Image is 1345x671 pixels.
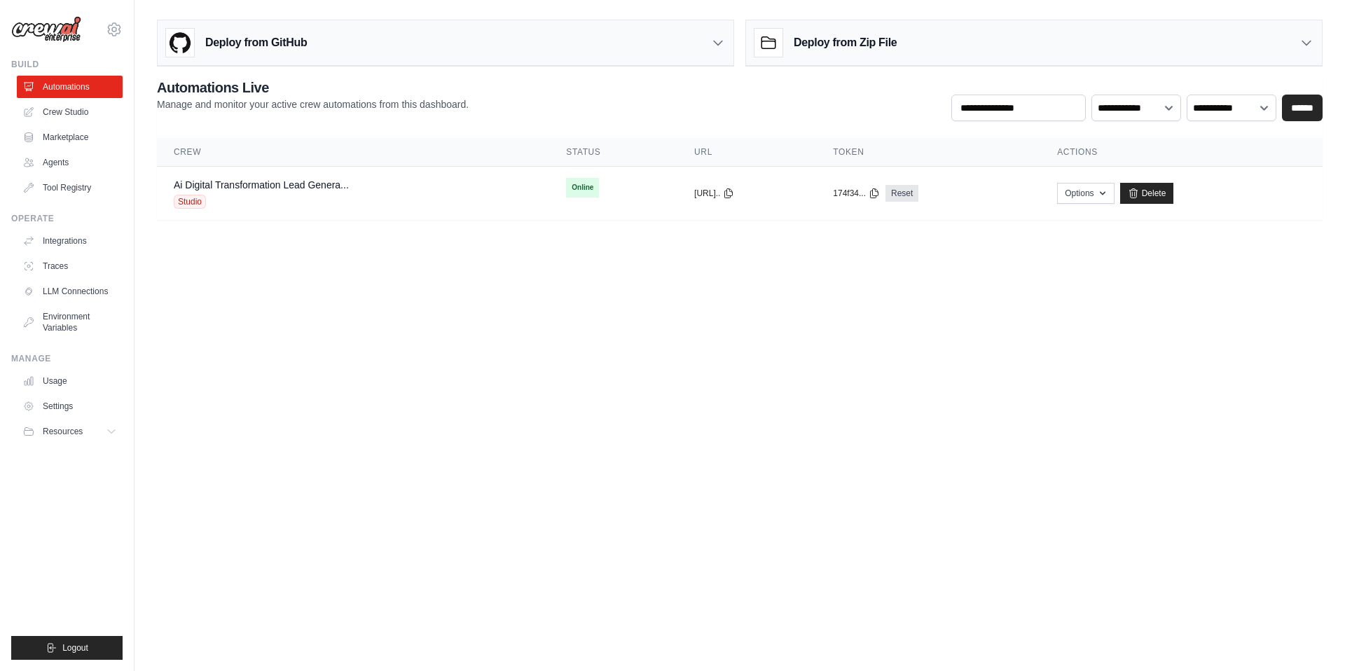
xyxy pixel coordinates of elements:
p: Manage and monitor your active crew automations from this dashboard. [157,97,469,111]
th: Token [816,138,1040,167]
img: GitHub Logo [166,29,194,57]
th: URL [677,138,816,167]
button: Resources [17,420,123,443]
a: Agents [17,151,123,174]
img: Logo [11,16,81,43]
button: Logout [11,636,123,660]
div: Manage [11,353,123,364]
div: Build [11,59,123,70]
th: Crew [157,138,549,167]
span: Logout [62,642,88,653]
a: Environment Variables [17,305,123,339]
a: Tool Registry [17,177,123,199]
a: Reset [885,185,918,202]
th: Status [549,138,677,167]
h3: Deploy from Zip File [794,34,897,51]
a: Crew Studio [17,101,123,123]
h2: Automations Live [157,78,469,97]
a: Automations [17,76,123,98]
a: Delete [1120,183,1174,204]
span: Online [566,178,599,198]
a: Integrations [17,230,123,252]
a: Usage [17,370,123,392]
a: Traces [17,255,123,277]
h3: Deploy from GitHub [205,34,307,51]
span: Resources [43,426,83,437]
a: Ai Digital Transformation Lead Genera... [174,179,349,191]
span: Studio [174,195,206,209]
div: Operate [11,213,123,224]
a: Settings [17,395,123,417]
a: Marketplace [17,126,123,148]
th: Actions [1040,138,1323,167]
button: Options [1057,183,1114,204]
button: 174f34... [833,188,880,199]
a: LLM Connections [17,280,123,303]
